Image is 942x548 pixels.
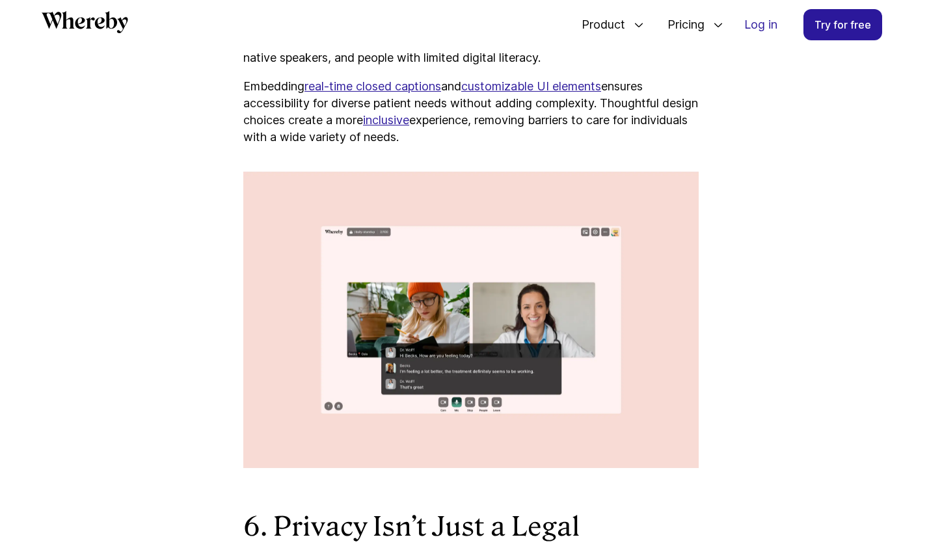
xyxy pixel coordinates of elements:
a: real-time closed captions [304,79,441,93]
span: Product [569,3,628,46]
a: Whereby [42,11,128,38]
a: customizable UI elements [461,79,601,93]
svg: Whereby [42,11,128,33]
a: inclusive [363,113,409,127]
a: Log in [734,10,788,40]
a: Try for free [803,9,882,40]
p: Embedding and ensures accessibility for diverse patient needs without adding complexity. Thoughtf... [243,78,699,146]
span: Pricing [654,3,708,46]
